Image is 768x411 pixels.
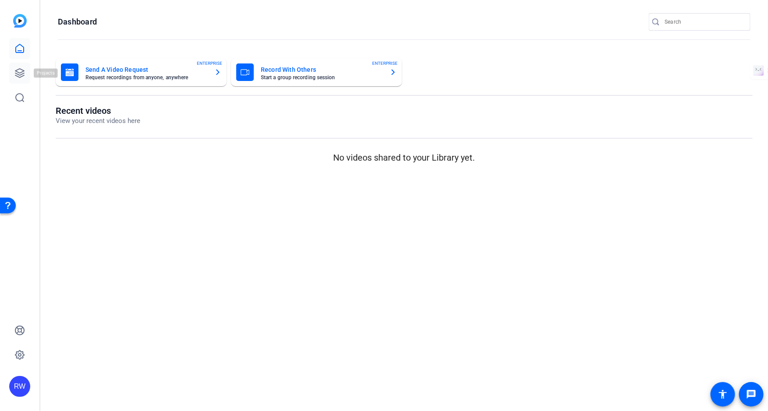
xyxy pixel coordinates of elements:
[56,151,753,164] p: No videos shared to your Library yet.
[13,14,27,28] img: blue-gradient.svg
[746,389,757,400] mat-icon: message
[261,64,383,75] mat-card-title: Record With Others
[372,60,398,67] span: ENTERPRISE
[231,58,402,86] button: Record With OthersStart a group recording sessionENTERPRISE
[261,75,383,80] mat-card-subtitle: Start a group recording session
[85,64,207,75] mat-card-title: Send A Video Request
[9,376,30,397] div: RW
[85,75,207,80] mat-card-subtitle: Request recordings from anyone, anywhere
[34,68,61,78] div: Projects
[56,105,140,116] h1: Recent videos
[718,389,728,400] mat-icon: accessibility
[197,60,222,67] span: ENTERPRISE
[58,17,97,27] h1: Dashboard
[56,116,140,126] p: View your recent videos here
[665,17,743,27] input: Search
[56,58,227,86] button: Send A Video RequestRequest recordings from anyone, anywhereENTERPRISE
